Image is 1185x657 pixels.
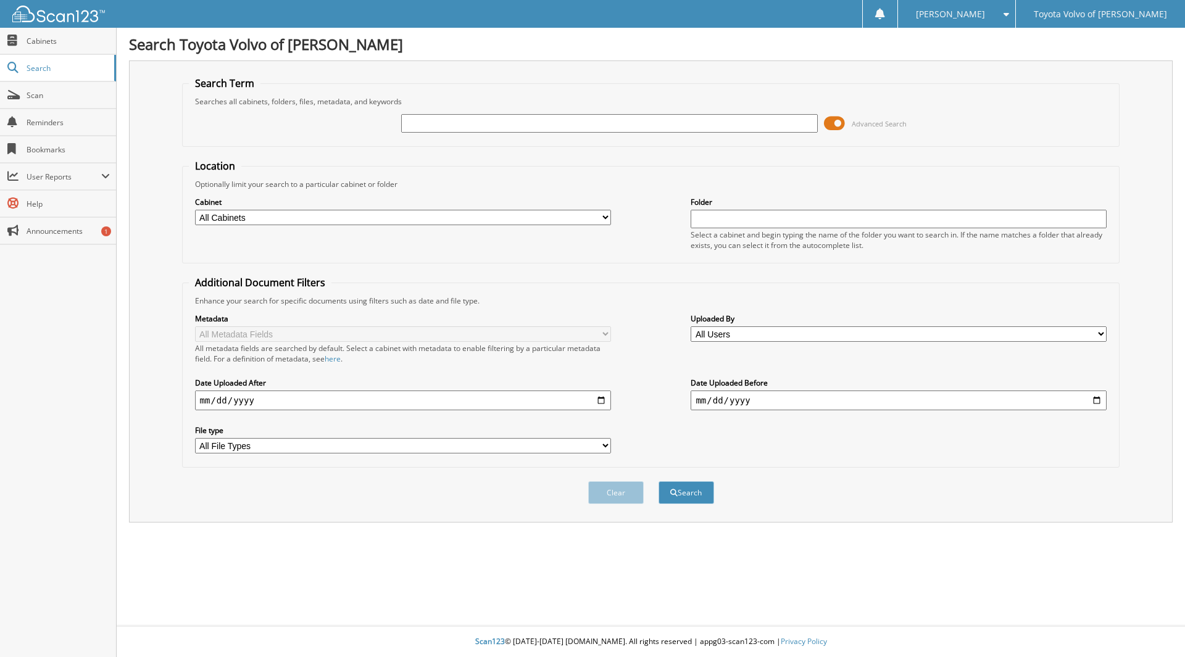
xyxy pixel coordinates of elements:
[12,6,105,22] img: scan123-logo-white.svg
[27,36,110,46] span: Cabinets
[195,425,611,436] label: File type
[1123,598,1185,657] iframe: Chat Widget
[195,390,611,410] input: start
[659,481,714,504] button: Search
[27,144,110,155] span: Bookmarks
[189,76,260,90] legend: Search Term
[189,96,1113,107] div: Searches all cabinets, folders, files, metadata, and keywords
[195,343,611,364] div: All metadata fields are searched by default. Select a cabinet with metadata to enable filtering b...
[691,390,1107,410] input: end
[195,197,611,207] label: Cabinet
[189,159,241,173] legend: Location
[27,199,110,209] span: Help
[588,481,644,504] button: Clear
[117,627,1185,657] div: © [DATE]-[DATE] [DOMAIN_NAME]. All rights reserved | appg03-scan123-com |
[1034,10,1167,18] span: Toyota Volvo of [PERSON_NAME]
[189,179,1113,189] div: Optionally limit your search to a particular cabinet or folder
[27,63,108,73] span: Search
[189,295,1113,306] div: Enhance your search for specific documents using filters such as date and file type.
[325,353,341,364] a: here
[475,636,505,647] span: Scan123
[27,117,110,128] span: Reminders
[916,10,985,18] span: [PERSON_NAME]
[852,119,907,128] span: Advanced Search
[27,171,101,182] span: User Reports
[129,34,1173,54] h1: Search Toyota Volvo of [PERSON_NAME]
[195,313,611,324] label: Metadata
[781,636,827,647] a: Privacy Policy
[691,313,1107,324] label: Uploaded By
[195,378,611,388] label: Date Uploaded After
[691,229,1107,250] div: Select a cabinet and begin typing the name of the folder you want to search in. If the name match...
[691,197,1107,207] label: Folder
[691,378,1107,388] label: Date Uploaded Before
[101,226,111,236] div: 1
[27,226,110,236] span: Announcements
[189,276,331,289] legend: Additional Document Filters
[27,90,110,101] span: Scan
